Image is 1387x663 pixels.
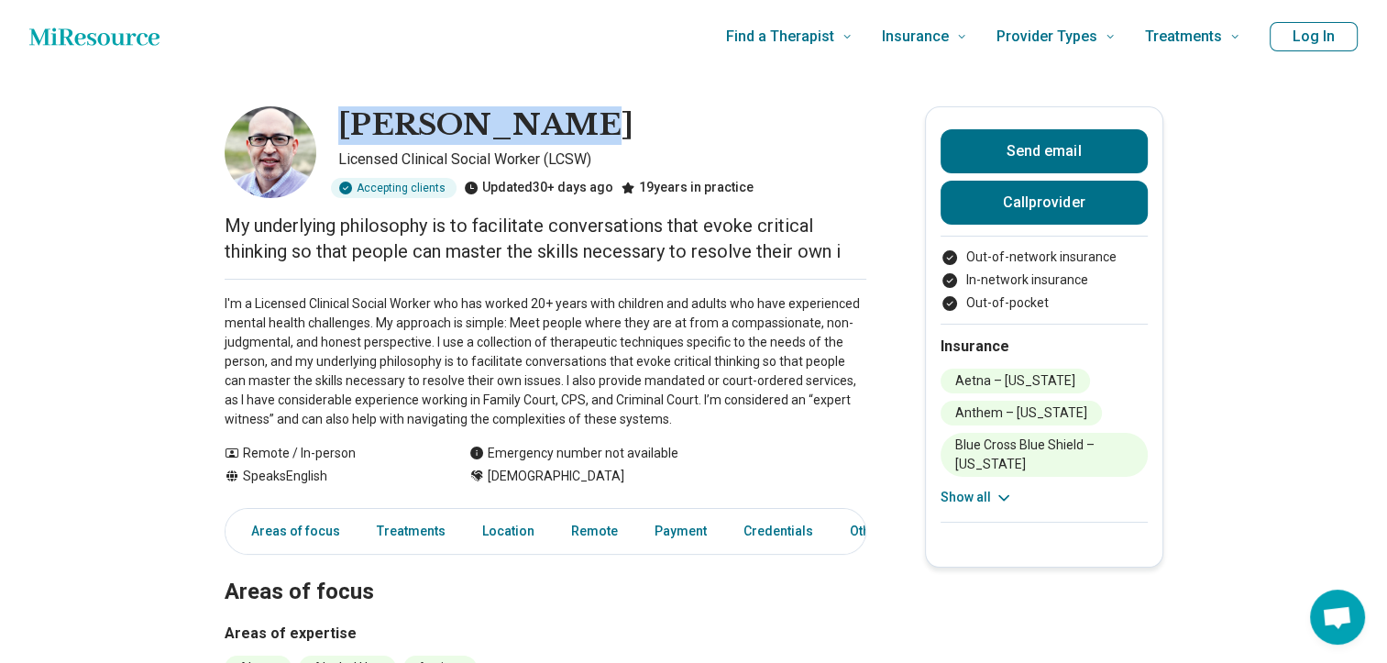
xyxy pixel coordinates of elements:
[732,513,824,550] a: Credentials
[941,369,1090,393] li: Aetna – [US_STATE]
[941,248,1148,313] ul: Payment options
[726,24,834,50] span: Find a Therapist
[225,106,316,198] img: Keith Rivera, Licensed Clinical Social Worker (LCSW)
[996,24,1097,50] span: Provider Types
[1270,22,1358,51] button: Log In
[941,181,1148,225] button: Callprovider
[839,513,905,550] a: Other
[941,488,1013,507] button: Show all
[560,513,629,550] a: Remote
[471,513,545,550] a: Location
[941,433,1148,477] li: Blue Cross Blue Shield – [US_STATE]
[469,444,678,463] div: Emergency number not available
[1145,24,1222,50] span: Treatments
[941,336,1148,358] h2: Insurance
[941,401,1102,425] li: Anthem – [US_STATE]
[882,24,949,50] span: Insurance
[644,513,718,550] a: Payment
[229,513,351,550] a: Areas of focus
[225,444,433,463] div: Remote / In-person
[941,248,1148,267] li: Out-of-network insurance
[621,178,754,198] div: 19 years in practice
[941,293,1148,313] li: Out-of-pocket
[331,178,457,198] div: Accepting clients
[1310,590,1365,645] div: Open chat
[338,149,866,171] p: Licensed Clinical Social Worker (LCSW)
[464,178,613,198] div: Updated 30+ days ago
[338,106,633,145] h1: [PERSON_NAME]
[225,294,866,429] p: I'm a Licensed Clinical Social Worker who has worked 20+ years with children and adults who have ...
[29,18,160,55] a: Home page
[366,513,457,550] a: Treatments
[225,533,866,608] h2: Areas of focus
[225,467,433,486] div: Speaks English
[225,623,866,645] h3: Areas of expertise
[225,213,866,264] p: My underlying philosophy is to facilitate conversations that evoke critical thinking so that peop...
[488,467,624,486] span: [DEMOGRAPHIC_DATA]
[941,271,1148,290] li: In-network insurance
[941,129,1148,173] button: Send email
